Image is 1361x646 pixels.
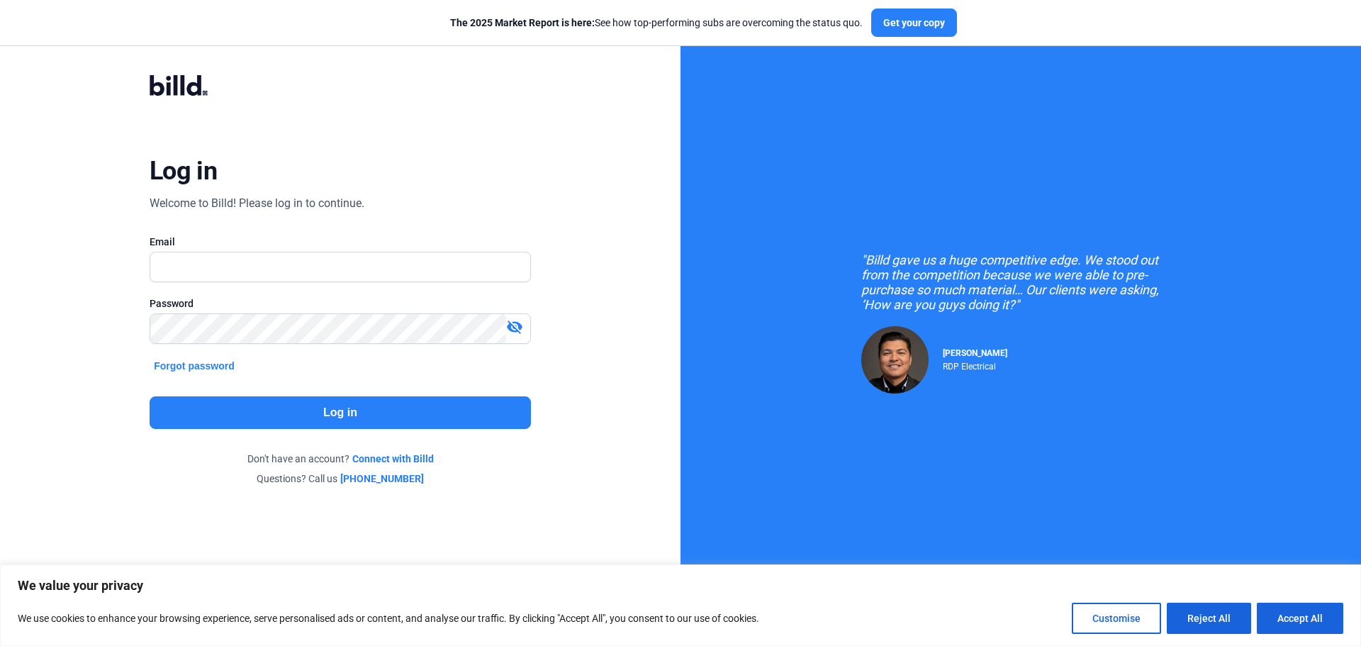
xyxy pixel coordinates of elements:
div: See how top-performing subs are overcoming the status quo. [450,16,863,30]
button: Forgot password [150,358,239,374]
div: Password [150,296,531,311]
button: Customise [1072,603,1161,634]
div: Log in [150,155,217,186]
div: Don't have an account? [150,452,531,466]
div: Email [150,235,531,249]
div: Questions? Call us [150,472,531,486]
div: RDP Electrical [943,358,1007,372]
button: Log in [150,396,531,429]
img: Raul Pacheco [861,326,929,394]
a: [PHONE_NUMBER] [340,472,424,486]
a: Connect with Billd [352,452,434,466]
span: The 2025 Market Report is here: [450,17,595,28]
p: We value your privacy [18,577,1343,594]
button: Reject All [1167,603,1251,634]
mat-icon: visibility_off [506,318,523,335]
div: Welcome to Billd! Please log in to continue. [150,195,364,212]
button: Get your copy [871,9,957,37]
span: [PERSON_NAME] [943,348,1007,358]
button: Accept All [1257,603,1343,634]
div: "Billd gave us a huge competitive edge. We stood out from the competition because we were able to... [861,252,1180,312]
p: We use cookies to enhance your browsing experience, serve personalised ads or content, and analys... [18,610,759,627]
